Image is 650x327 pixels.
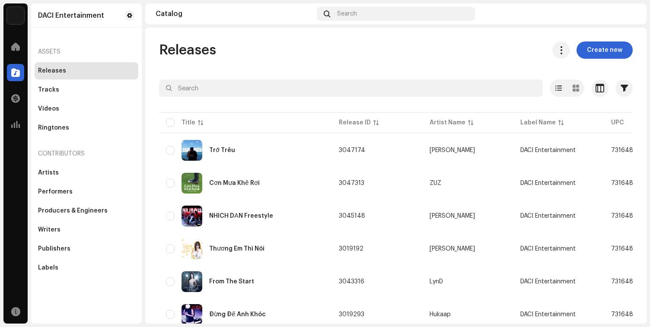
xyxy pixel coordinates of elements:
[35,183,138,200] re-m-nav-item: Performers
[430,118,465,127] div: Artist Name
[622,7,636,21] img: b6bd29e2-72e1-4683-aba9-aa4383998dae
[520,180,576,186] span: DACI Entertainment
[339,213,365,219] span: 3045148
[38,245,70,252] div: Publishers
[159,79,543,97] input: Search
[38,67,66,74] div: Releases
[38,12,104,19] div: DACI Entertainment
[209,147,235,153] div: Trớ Trêu
[35,81,138,98] re-m-nav-item: Tracks
[577,41,633,59] button: Create new
[339,311,364,317] span: 3019293
[339,246,363,252] span: 3019192
[182,118,195,127] div: Title
[209,180,260,186] div: Cơn Mưa Khẽ Rơi
[337,10,357,17] span: Search
[520,246,576,252] span: DACI Entertainment
[182,140,202,161] img: 217bba53-27bf-4112-b3bf-e44df20d42b8
[520,311,576,317] span: DACI Entertainment
[182,206,202,226] img: ded525b8-e2a9-4ebb-b513-fc3adb1d0d1c
[35,62,138,79] re-m-nav-item: Releases
[38,86,59,93] div: Tracks
[587,41,622,59] span: Create new
[339,279,364,285] span: 3043316
[339,147,365,153] span: 3047174
[38,264,58,271] div: Labels
[430,311,451,317] div: Hukaap
[209,213,273,219] div: NHÍCH DẦN Freestyle
[35,240,138,257] re-m-nav-item: Publishers
[35,259,138,276] re-m-nav-item: Labels
[209,246,264,252] div: Thương Em Thì Nói
[430,279,507,285] span: LynD
[38,226,61,233] div: Writers
[35,100,138,117] re-m-nav-item: Videos
[520,279,576,285] span: DACI Entertainment
[209,279,254,285] div: From The Start
[38,105,59,112] div: Videos
[38,207,108,214] div: Producers & Engineers
[35,164,138,181] re-m-nav-item: Artists
[430,213,507,219] span: Giovanni la Diego
[339,118,371,127] div: Release ID
[209,311,266,317] div: Đừng Để Anh Khóc
[430,180,507,186] span: ZUZ
[156,10,313,17] div: Catalog
[35,202,138,219] re-m-nav-item: Producers & Engineers
[430,213,475,219] div: [PERSON_NAME]
[520,213,576,219] span: DACI Entertainment
[430,147,507,153] span: Khánh Đinh
[182,271,202,292] img: d835365c-5e32-44d0-83ba-d4bae5eff999
[35,119,138,137] re-m-nav-item: Ringtones
[430,311,507,317] span: Hukaap
[182,304,202,325] img: 91c75903-3cbf-4d8e-82f1-082f33fb87bf
[35,221,138,238] re-m-nav-item: Writers
[430,279,443,285] div: LynD
[339,180,364,186] span: 3047313
[520,118,556,127] div: Label Name
[35,41,138,62] re-a-nav-header: Assets
[182,173,202,194] img: 37ef597e-c3af-465f-b580-bf6a8e3f60c8
[520,147,576,153] span: DACI Entertainment
[430,147,475,153] div: [PERSON_NAME]
[35,143,138,164] re-a-nav-header: Contributors
[38,124,69,131] div: Ringtones
[7,7,24,24] img: de0d2825-999c-4937-b35a-9adca56ee094
[182,238,202,259] img: 2109e0b3-f901-4b21-9d32-80c5c01efc93
[430,246,507,252] span: Thanh Maii
[430,246,475,252] div: [PERSON_NAME]
[38,169,59,176] div: Artists
[159,41,216,59] span: Releases
[38,188,73,195] div: Performers
[430,180,441,186] div: ZUZ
